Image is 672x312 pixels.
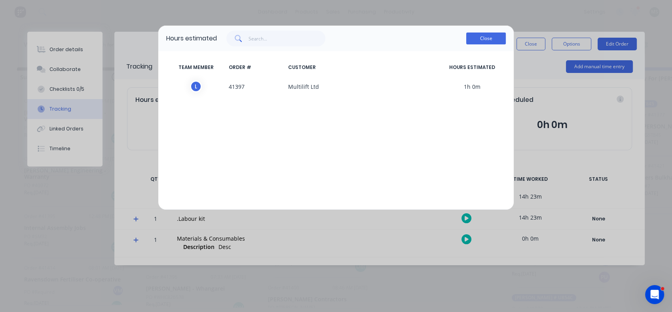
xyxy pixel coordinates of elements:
span: ORDER # [226,64,285,71]
div: Hours estimated [166,34,217,43]
input: Search... [249,31,326,46]
span: TEAM MEMBER [166,64,226,71]
span: CUSTOMER [285,64,439,71]
span: 1h 0m [439,80,506,92]
button: Close [466,33,506,44]
span: HOURS ESTIMATED [439,64,506,71]
iframe: Intercom live chat [645,285,664,304]
span: Multilift Ltd [285,80,439,92]
div: L [190,80,202,92]
span: 41397 [226,80,285,92]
